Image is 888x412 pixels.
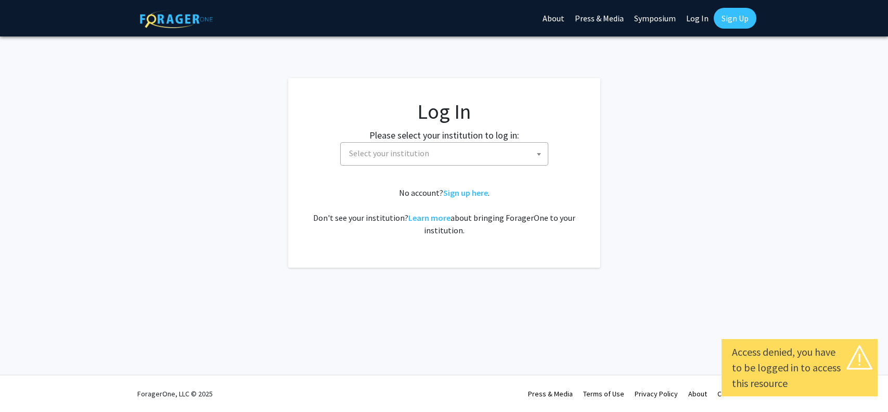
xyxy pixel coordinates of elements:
a: Learn more about bringing ForagerOne to your institution [408,213,451,223]
a: Press & Media [528,389,573,398]
a: Contact Us [717,389,751,398]
span: Select your institution [340,142,548,166]
span: Select your institution [345,143,548,164]
a: About [688,389,707,398]
img: ForagerOne Logo [140,10,213,28]
div: No account? . Don't see your institution? about bringing ForagerOne to your institution. [309,186,580,236]
a: Sign up here [443,188,488,198]
a: Sign Up [714,8,756,29]
span: Select your institution [349,148,429,158]
div: ForagerOne, LLC © 2025 [137,376,213,412]
div: Access denied, you have to be logged in to access this resource [732,344,867,391]
a: Terms of Use [583,389,624,398]
label: Please select your institution to log in: [369,128,519,142]
a: Privacy Policy [635,389,678,398]
h1: Log In [309,99,580,124]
